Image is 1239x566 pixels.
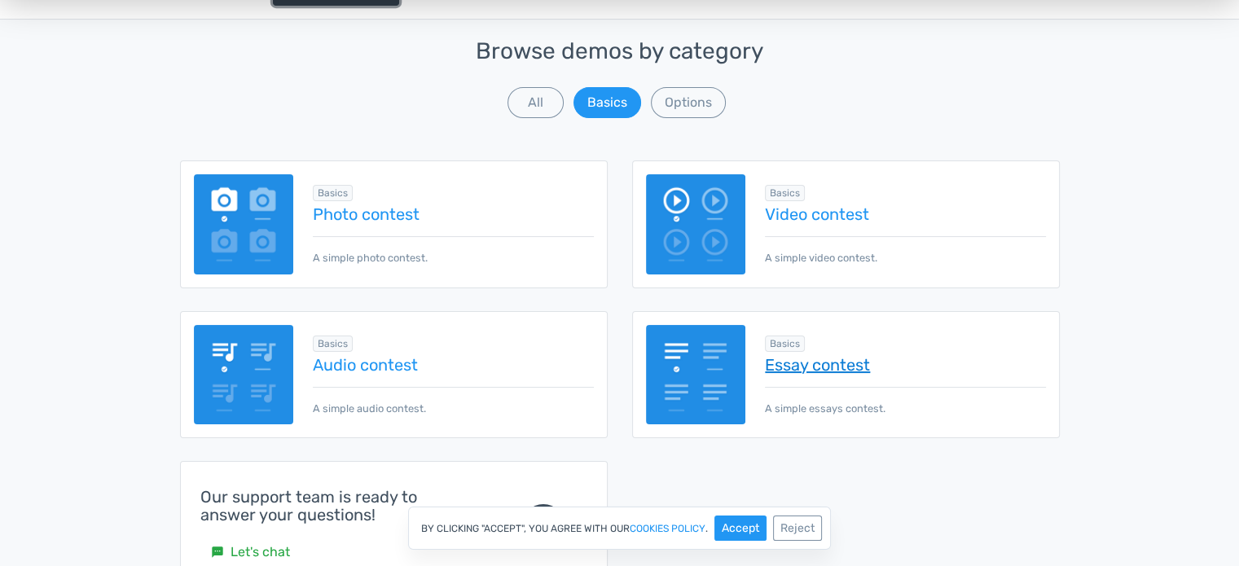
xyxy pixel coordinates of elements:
[194,174,294,274] img: image-poll.png.webp
[246,33,620,81] a: Participate
[714,516,767,541] button: Accept
[646,174,746,274] img: video-poll.png.webp
[765,387,1045,416] p: A simple essays contest.
[211,546,224,559] small: sms
[765,205,1045,223] a: Video contest
[313,205,593,223] a: Photo contest
[765,185,805,201] span: Browse all in Basics
[514,497,573,555] span: support_agent
[313,236,593,265] p: A simple photo contest.
[507,87,564,118] button: All
[408,507,831,550] div: By clicking "Accept", you agree with our .
[259,229,981,255] label: Name
[630,524,705,533] a: cookies policy
[313,185,353,201] span: Browse all in Basics
[259,315,981,356] button: Submit
[180,39,1060,64] h3: Browse demos by category
[200,488,474,524] h4: Our support team is ready to answer your questions!
[313,336,353,352] span: Browse all in Basics
[646,325,746,425] img: essay-contest.png.webp
[313,387,593,416] p: A simple audio contest.
[194,325,294,425] img: audio-poll.png.webp
[573,87,641,118] button: Basics
[765,356,1045,374] a: Essay contest
[765,236,1045,265] p: A simple video contest.
[773,516,822,541] button: Reject
[313,356,593,374] a: Audio contest
[651,87,726,118] button: Options
[765,336,805,352] span: Browse all in Basics
[619,33,994,81] a: Submissions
